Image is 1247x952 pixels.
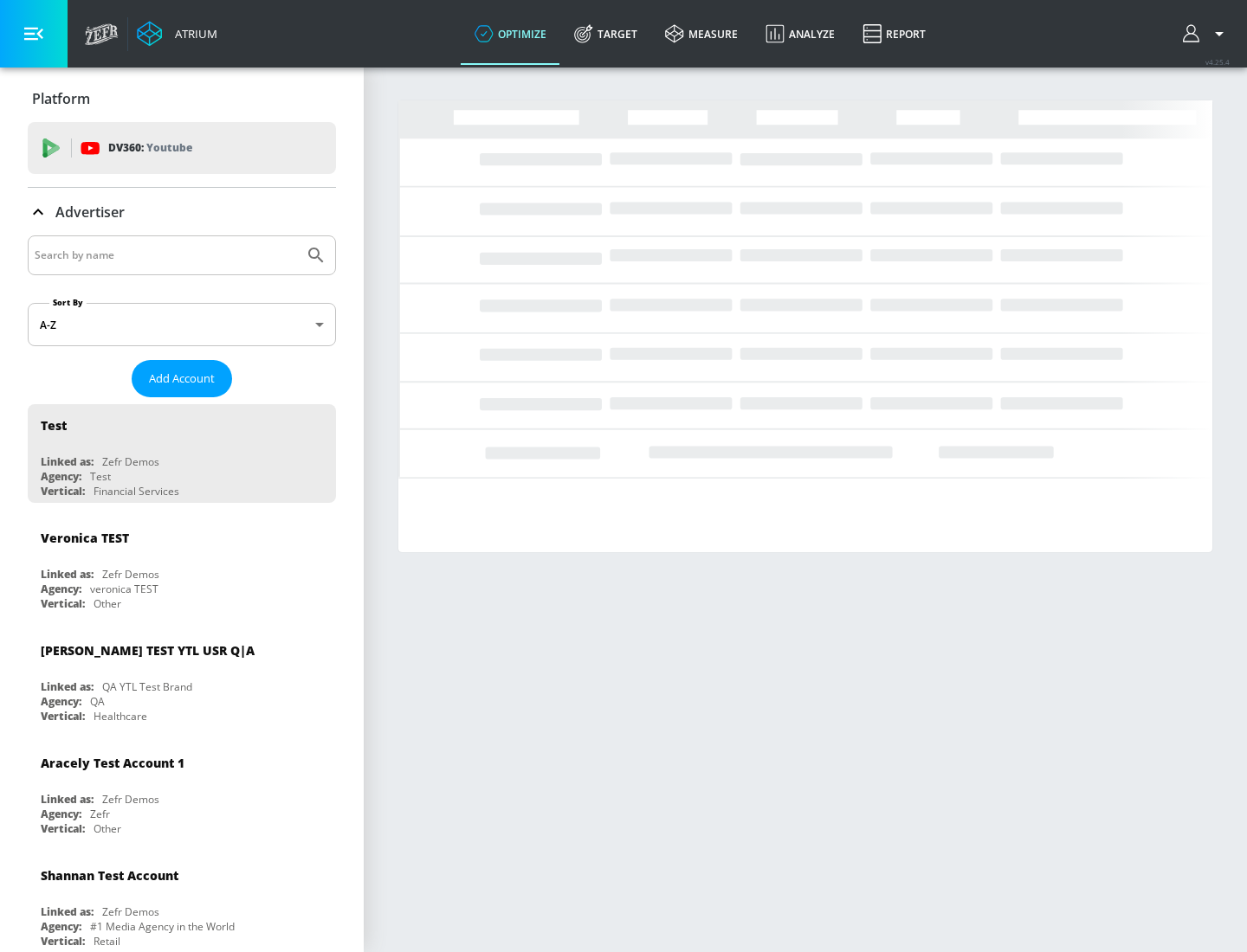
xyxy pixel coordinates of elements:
[41,694,81,709] div: Agency:
[41,934,85,949] div: Vertical:
[90,919,235,934] div: #1 Media Agency in the World
[35,244,297,267] input: Search by name
[41,679,94,694] div: Linked as:
[90,807,110,821] div: Zefr
[1205,57,1230,67] span: v 4.25.4
[90,582,158,596] div: veronica TEST
[41,919,81,934] div: Agency:
[28,742,336,840] div: Aracely Test Account 1Linked as:Zefr DemosAgency:ZefrVertical:Other
[41,867,178,884] div: Shannan Test Account
[461,3,560,65] a: optimize
[28,404,336,503] div: TestLinked as:Zefr DemosAgency:TestVertical:Financial Services
[32,89,90,108] p: Platform
[28,517,336,615] div: Veronica TESTLinked as:Zefr DemosAgency:veronica TESTVertical:Other
[94,596,121,611] div: Other
[41,530,129,546] div: Veronica TEST
[49,297,87,308] label: Sort By
[28,629,336,728] div: [PERSON_NAME] TEST YTL USR Q|ALinked as:QA YTL Test BrandAgency:QAVertical:Healthcare
[132,360,232,397] button: Add Account
[28,188,336,236] div: Advertiser
[41,709,85,724] div: Vertical:
[849,3,940,65] a: Report
[102,454,159,469] div: Zefr Demos
[94,484,179,499] div: Financial Services
[41,642,255,659] div: [PERSON_NAME] TEST YTL USR Q|A
[41,484,85,499] div: Vertical:
[90,694,105,709] div: QA
[94,709,147,724] div: Healthcare
[41,904,94,919] div: Linked as:
[752,3,849,65] a: Analyze
[41,469,81,484] div: Agency:
[94,934,120,949] div: Retail
[41,567,94,582] div: Linked as:
[55,203,125,222] p: Advertiser
[102,679,192,694] div: QA YTL Test Brand
[94,821,121,836] div: Other
[28,74,336,123] div: Platform
[28,303,336,346] div: A-Z
[137,21,217,47] a: Atrium
[168,26,217,42] div: Atrium
[41,807,81,821] div: Agency:
[149,369,215,389] span: Add Account
[41,417,67,434] div: Test
[90,469,111,484] div: Test
[41,454,94,469] div: Linked as:
[41,582,81,596] div: Agency:
[102,567,159,582] div: Zefr Demos
[146,138,192,157] p: Youtube
[102,904,159,919] div: Zefr Demos
[41,792,94,807] div: Linked as:
[41,821,85,836] div: Vertical:
[560,3,651,65] a: Target
[108,138,192,158] p: DV360:
[102,792,159,807] div: Zefr Demos
[28,122,336,174] div: DV360: Youtube
[651,3,752,65] a: measure
[41,596,85,611] div: Vertical:
[41,755,184,771] div: Aracely Test Account 1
